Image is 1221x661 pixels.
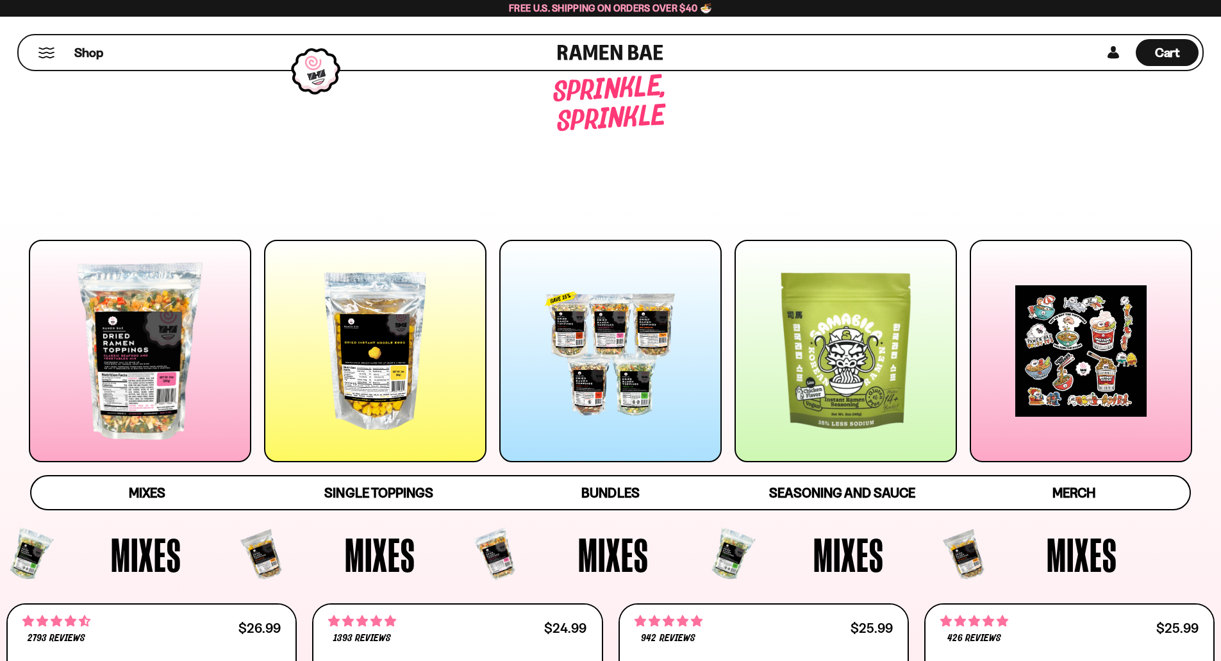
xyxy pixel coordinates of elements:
span: 4.76 stars [940,613,1008,630]
span: Merch [1052,485,1095,501]
span: Cart [1155,45,1180,60]
span: Mixes [345,531,415,578]
div: $24.99 [544,622,586,634]
a: Seasoning and Sauce [726,476,958,509]
span: Mixes [578,531,649,578]
a: Merch [958,476,1190,509]
div: $25.99 [851,622,893,634]
span: Free U.S. Shipping on Orders over $40 🍜 [509,2,712,14]
a: Single Toppings [263,476,494,509]
span: Mixes [1047,531,1117,578]
span: 2793 reviews [28,633,85,644]
span: Shop [74,44,103,62]
span: 426 reviews [947,633,1001,644]
div: $26.99 [238,622,281,634]
span: 4.68 stars [22,613,90,630]
div: $25.99 [1156,622,1199,634]
a: Mixes [31,476,263,509]
span: Mixes [813,531,884,578]
a: Bundles [495,476,726,509]
span: Single Toppings [324,485,433,501]
a: Shop [74,39,103,66]
span: 942 reviews [641,633,695,644]
button: Mobile Menu Trigger [38,47,55,58]
div: Cart [1136,35,1199,70]
span: Mixes [111,531,181,578]
span: 4.75 stars [635,613,702,630]
span: Seasoning and Sauce [769,485,915,501]
span: Mixes [129,485,165,501]
span: 1393 reviews [333,633,391,644]
span: Bundles [581,485,639,501]
span: 4.76 stars [328,613,396,630]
